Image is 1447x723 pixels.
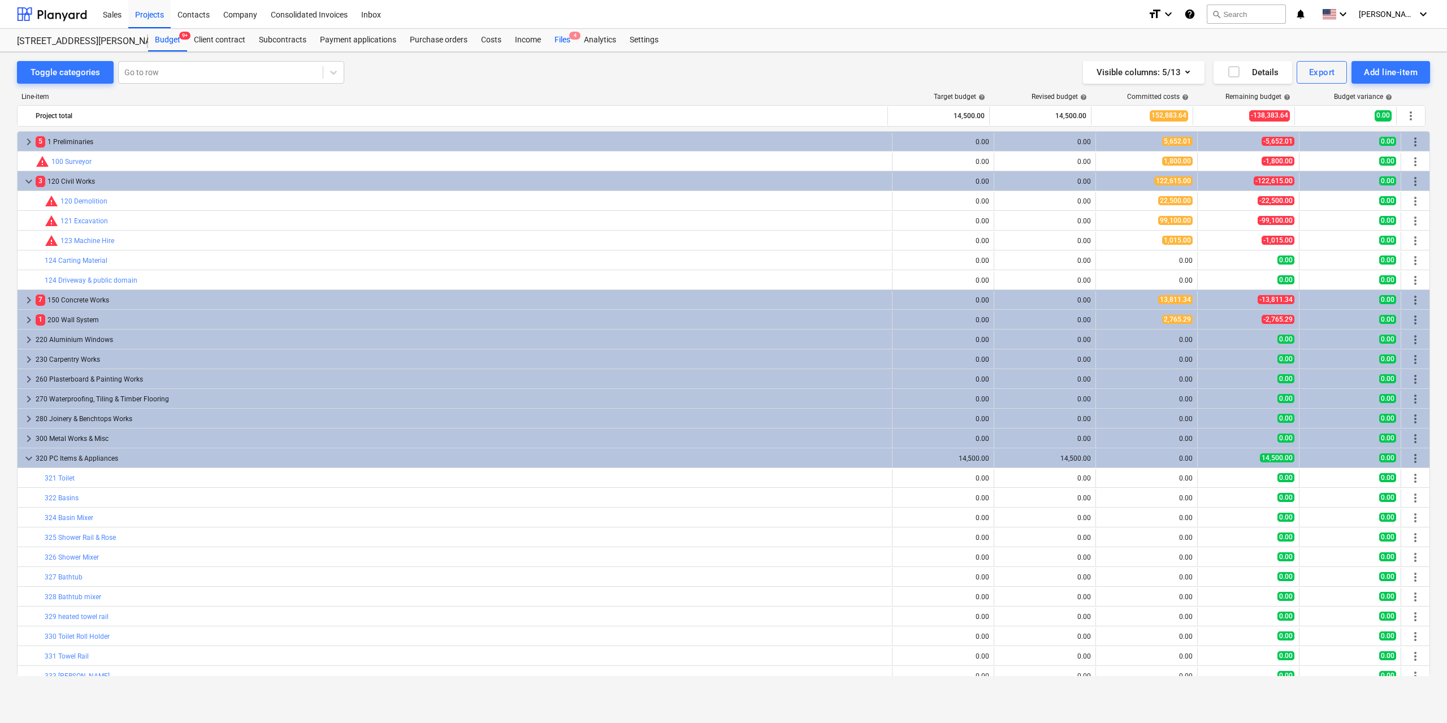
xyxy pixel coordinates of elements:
span: 0.00 [1379,216,1396,225]
span: More actions [1409,432,1422,445]
div: 0.00 [999,257,1091,265]
span: 0.00 [1277,513,1294,522]
div: 0.00 [897,494,989,502]
span: 0.00 [1277,572,1294,581]
span: edit [1001,256,1010,265]
span: edit [1001,276,1010,285]
span: 0.00 [1379,513,1396,522]
a: 322 Basins [45,494,79,502]
span: 0.00 [1277,552,1294,561]
div: 0.00 [897,593,989,601]
span: More actions [1409,135,1422,149]
div: 0.00 [999,415,1091,423]
span: 1,015.00 [1162,236,1193,245]
a: 325 Shower Rail & Rose [45,534,116,542]
div: 320 PC Items & Appliances [36,449,887,467]
div: 0.00 [897,573,989,581]
div: 0.00 [999,197,1091,205]
span: More actions [1409,214,1422,228]
span: edit [899,256,908,265]
span: edit [899,157,908,166]
div: 0.00 [897,276,989,284]
a: Income [508,29,548,51]
span: edit [899,197,908,206]
span: 0.00 [1379,394,1396,403]
div: 0.00 [1101,534,1193,542]
span: More actions [1409,293,1422,307]
span: -99,100.00 [1258,216,1294,225]
div: 0.00 [1101,435,1193,443]
div: 0.00 [999,395,1091,403]
div: 0.00 [999,593,1091,601]
span: More actions [1409,392,1422,406]
span: bar_chart [876,553,885,562]
span: edit [1001,493,1010,503]
span: More actions [1409,194,1422,208]
span: More actions [1409,274,1422,287]
i: Knowledge base [1184,7,1195,21]
span: search [1212,10,1221,19]
div: 1 Preliminaries [36,133,887,151]
span: 0.00 [1379,552,1396,561]
div: 0.00 [897,217,989,225]
span: 0.00 [1379,176,1396,185]
div: 0.00 [897,375,989,383]
span: keyboard_arrow_right [22,333,36,347]
span: Committed costs exceed revised budget [45,214,58,228]
a: 123 Machine Hire [60,237,114,245]
span: edit [899,276,908,285]
span: bar_chart [876,513,885,522]
span: 13,811.34 [1158,295,1193,304]
span: Committed costs exceed revised budget [45,234,58,248]
a: 333 [PERSON_NAME] [45,672,110,680]
div: 14,500.00 [999,454,1091,462]
a: 329 heated towel rail [45,613,109,621]
div: [STREET_ADDRESS][PERSON_NAME] [17,36,135,47]
span: More actions [1409,175,1422,188]
span: More actions [1409,313,1422,327]
div: 230 Carpentry Works [36,350,887,369]
div: Visible columns : 5/13 [1097,65,1191,80]
div: Line-item [17,93,889,101]
div: 0.00 [999,356,1091,363]
div: Budget [148,29,187,51]
span: 0.00 [1379,572,1396,581]
span: More actions [1409,254,1422,267]
span: keyboard_arrow_right [22,135,36,149]
span: 0.00 [1379,434,1396,443]
span: 0.00 [1379,335,1396,344]
div: Toggle categories [31,65,100,80]
div: 0.00 [1101,514,1193,522]
div: Export [1309,65,1335,80]
a: Settings [623,29,665,51]
span: bar_chart [876,157,885,166]
span: More actions [1409,471,1422,485]
span: keyboard_arrow_right [22,313,36,327]
div: Costs [474,29,508,51]
span: edit [899,474,908,483]
div: 0.00 [1101,395,1193,403]
span: More actions [1409,353,1422,366]
div: Remaining budget [1225,93,1290,101]
button: Search [1207,5,1286,24]
a: Subcontracts [252,29,313,51]
span: edit [1001,236,1010,245]
span: bar_chart [876,276,885,285]
a: 321 Toilet [45,474,75,482]
a: Analytics [577,29,623,51]
a: Files4 [548,29,577,51]
span: 22,500.00 [1158,196,1193,205]
div: 0.00 [897,237,989,245]
div: 0.00 [999,217,1091,225]
span: 0.00 [1379,592,1396,601]
div: 0.00 [897,138,989,146]
span: [PERSON_NAME] [1359,10,1415,19]
div: 0.00 [897,395,989,403]
span: 0.00 [1277,434,1294,443]
span: 122,615.00 [1154,176,1193,185]
span: 0.00 [1379,236,1396,245]
span: edit [1001,197,1010,206]
span: -122,615.00 [1254,176,1294,185]
span: edit [1001,592,1010,601]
